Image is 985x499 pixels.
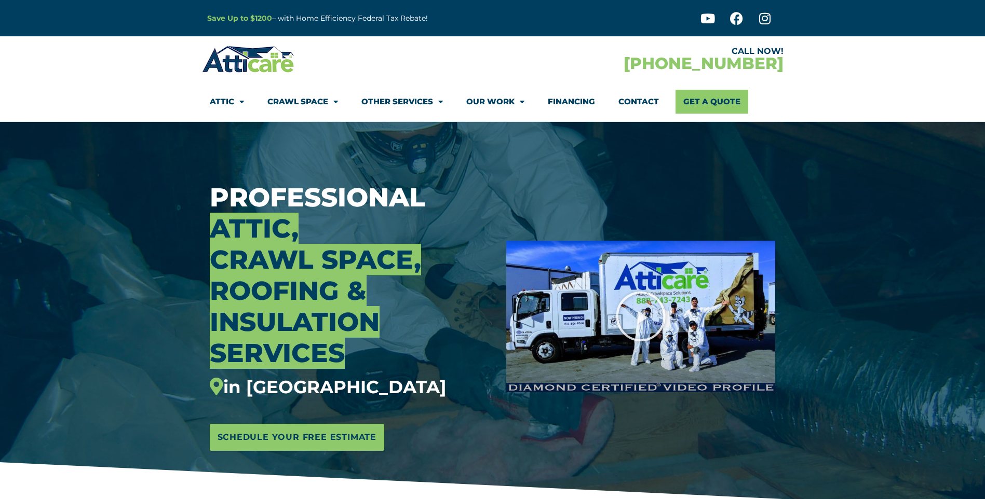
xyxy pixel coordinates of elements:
[493,47,784,56] div: CALL NOW!
[210,213,421,307] span: Attic, Crawl Space, Roofing &
[466,90,524,114] a: Our Work
[210,182,491,398] h3: Professional
[210,90,244,114] a: Attic
[361,90,443,114] a: Other Services
[548,90,595,114] a: Financing
[207,12,544,24] p: – with Home Efficiency Federal Tax Rebate!
[210,306,380,369] span: Insulation Services
[218,429,377,446] span: Schedule Your Free Estimate
[207,13,272,23] a: Save Up to $1200
[267,90,338,114] a: Crawl Space
[615,290,667,342] div: Play Video
[210,424,385,451] a: Schedule Your Free Estimate
[210,377,491,398] div: in [GEOGRAPHIC_DATA]
[210,90,776,114] nav: Menu
[676,90,748,114] a: Get A Quote
[618,90,659,114] a: Contact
